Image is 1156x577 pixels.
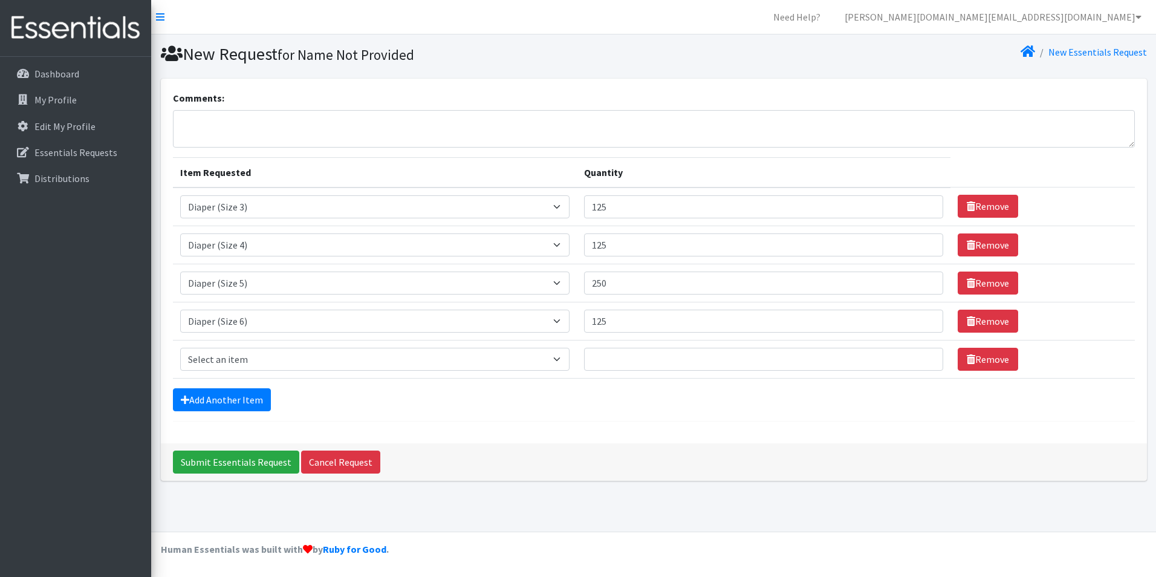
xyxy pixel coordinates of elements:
label: Comments: [173,91,224,105]
p: Edit My Profile [34,120,96,132]
p: Essentials Requests [34,146,117,158]
a: Dashboard [5,62,146,86]
img: HumanEssentials [5,8,146,48]
a: Ruby for Good [323,543,386,555]
p: My Profile [34,94,77,106]
a: Remove [958,195,1018,218]
strong: Human Essentials was built with by . [161,543,389,555]
a: [PERSON_NAME][DOMAIN_NAME][EMAIL_ADDRESS][DOMAIN_NAME] [835,5,1151,29]
a: My Profile [5,88,146,112]
a: Distributions [5,166,146,191]
a: Remove [958,233,1018,256]
a: Essentials Requests [5,140,146,165]
p: Distributions [34,172,89,184]
input: Submit Essentials Request [173,451,299,474]
p: Dashboard [34,68,79,80]
a: Cancel Request [301,451,380,474]
th: Quantity [577,157,950,187]
h1: New Request [161,44,649,65]
a: New Essentials Request [1048,46,1147,58]
a: Remove [958,348,1018,371]
small: for Name Not Provided [278,46,414,64]
a: Remove [958,272,1018,295]
a: Remove [958,310,1018,333]
a: Add Another Item [173,388,271,411]
th: Item Requested [173,157,577,187]
a: Need Help? [764,5,830,29]
a: Edit My Profile [5,114,146,139]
